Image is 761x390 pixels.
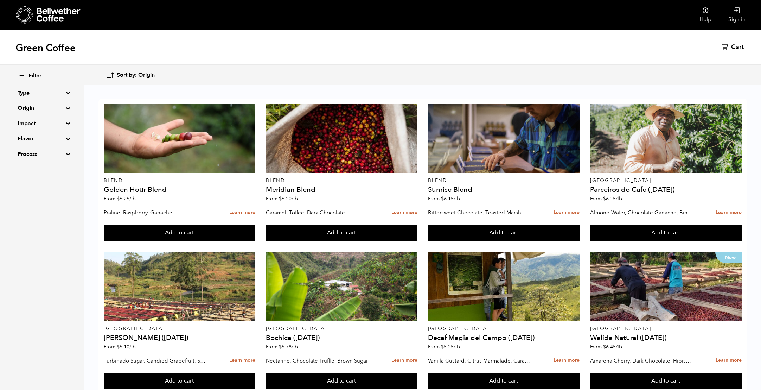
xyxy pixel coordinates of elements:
button: Add to cart [266,225,417,241]
h4: Golden Hour Blend [104,186,255,193]
a: Learn more [229,205,255,220]
p: Praline, Raspberry, Ganache [104,207,207,218]
h4: [PERSON_NAME] ([DATE]) [104,334,255,341]
button: Sort by: Origin [106,67,155,83]
button: Add to cart [266,373,417,389]
span: $ [279,344,282,350]
p: [GEOGRAPHIC_DATA] [266,326,417,331]
span: From [590,344,622,350]
p: Amarena Cherry, Dark Chocolate, Hibiscus [590,356,693,366]
span: From [428,195,460,202]
bdi: 5.78 [279,344,298,350]
bdi: 6.15 [441,195,460,202]
span: $ [117,344,120,350]
span: /lb [616,344,622,350]
p: [GEOGRAPHIC_DATA] [590,326,741,331]
p: Nectarine, Chocolate Truffle, Brown Sugar [266,356,369,366]
h1: Green Coffee [15,42,76,54]
span: From [104,344,136,350]
span: From [266,344,298,350]
h4: Walida Natural ([DATE]) [590,334,741,341]
bdi: 6.25 [117,195,136,202]
span: Filter [28,72,41,80]
span: $ [441,344,444,350]
p: Blend [266,178,417,183]
h4: Meridian Blend [266,186,417,193]
bdi: 6.15 [603,195,622,202]
bdi: 6.45 [603,344,622,350]
button: Add to cart [428,225,579,241]
a: Learn more [391,205,417,220]
a: Learn more [716,353,742,368]
span: /lb [129,195,136,202]
p: Blend [104,178,255,183]
span: From [104,195,136,202]
span: From [590,195,622,202]
a: Learn more [554,205,580,220]
span: Cart [731,43,744,51]
a: Learn more [229,353,255,368]
summary: Impact [18,119,66,128]
p: [GEOGRAPHIC_DATA] [428,326,579,331]
span: From [266,195,298,202]
button: Add to cart [428,373,579,389]
h4: Decaf Magia del Campo ([DATE]) [428,334,579,341]
bdi: 6.20 [279,195,298,202]
span: /lb [616,195,622,202]
p: Almond Wafer, Chocolate Ganache, Bing Cherry [590,207,693,218]
span: /lb [292,344,298,350]
summary: Type [18,89,66,97]
summary: Flavor [18,134,66,143]
a: Learn more [391,353,417,368]
span: $ [117,195,120,202]
button: Add to cart [590,373,741,389]
p: [GEOGRAPHIC_DATA] [104,326,255,331]
bdi: 5.10 [117,344,136,350]
a: Learn more [716,205,742,220]
a: Learn more [554,353,580,368]
a: Cart [722,43,746,51]
span: /lb [292,195,298,202]
p: Bittersweet Chocolate, Toasted Marshmallow, Candied Orange, Praline [428,207,531,218]
a: New [590,252,741,321]
button: Add to cart [104,225,255,241]
span: From [428,344,460,350]
summary: Origin [18,104,66,112]
span: $ [279,195,282,202]
span: /lb [454,344,460,350]
p: [GEOGRAPHIC_DATA] [590,178,741,183]
bdi: 5.25 [441,344,460,350]
h4: Bochica ([DATE]) [266,334,417,341]
span: $ [441,195,444,202]
p: New [715,252,742,263]
button: Add to cart [590,225,741,241]
span: Sort by: Origin [117,71,155,79]
span: $ [603,195,606,202]
span: $ [603,344,606,350]
h4: Sunrise Blend [428,186,579,193]
button: Add to cart [104,373,255,389]
p: Turbinado Sugar, Candied Grapefruit, Spiced Plum [104,356,207,366]
p: Vanilla Custard, Citrus Marmalade, Caramel [428,356,531,366]
h4: Parceiros do Cafe ([DATE]) [590,186,741,193]
span: /lb [454,195,460,202]
p: Blend [428,178,579,183]
summary: Process [18,150,66,158]
span: /lb [129,344,136,350]
p: Caramel, Toffee, Dark Chocolate [266,207,369,218]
